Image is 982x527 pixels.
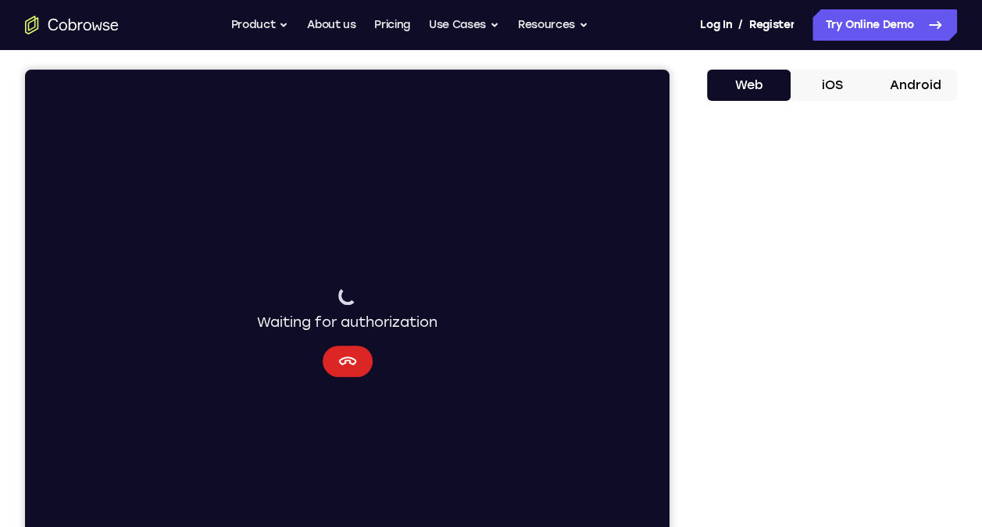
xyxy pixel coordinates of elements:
a: About us [307,9,355,41]
button: iOS [791,70,874,101]
a: Log In [700,9,731,41]
a: Register [749,9,795,41]
a: Go to the home page [25,16,119,34]
button: Resources [518,9,588,41]
span: / [738,16,743,34]
button: Use Cases [429,9,499,41]
button: Cancel [298,276,348,307]
a: Try Online Demo [812,9,957,41]
div: Waiting for authorization [232,217,412,263]
button: Android [873,70,957,101]
a: Pricing [374,9,410,41]
button: Product [231,9,289,41]
button: Web [707,70,791,101]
